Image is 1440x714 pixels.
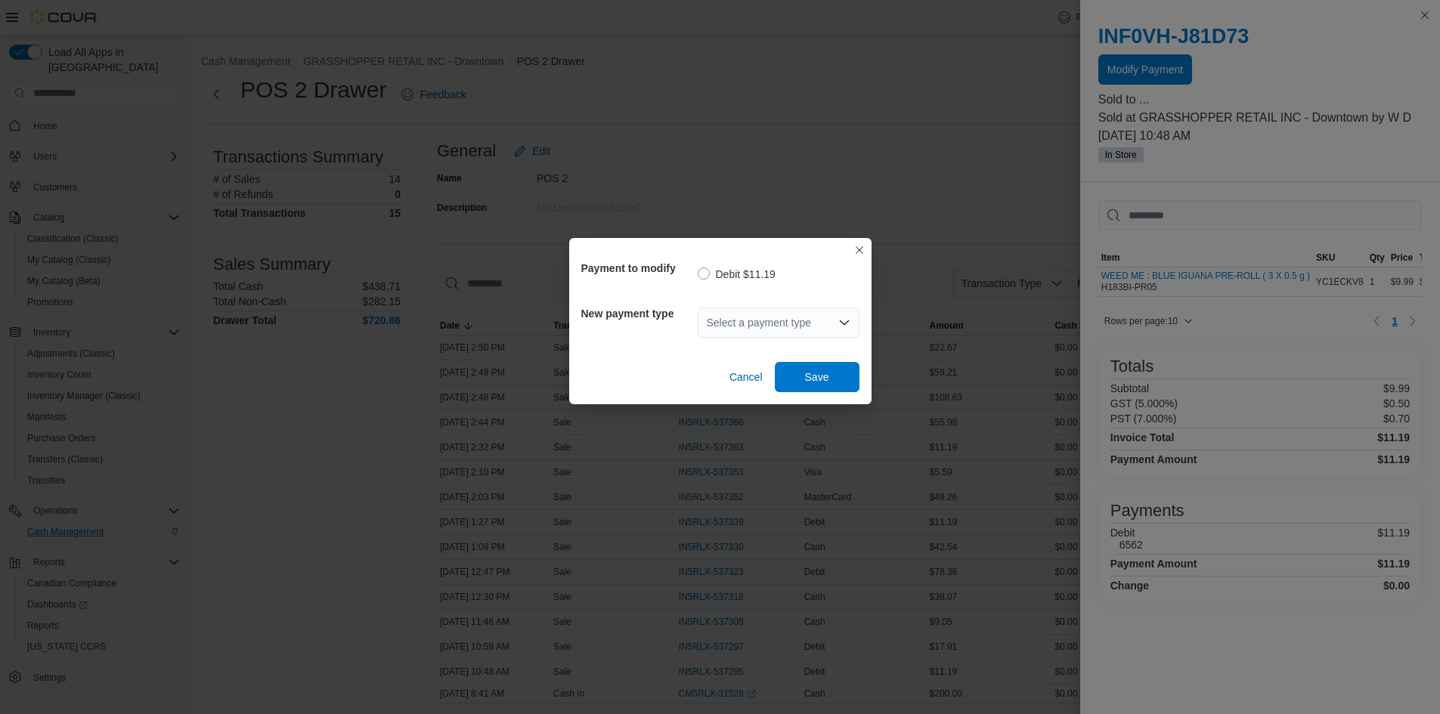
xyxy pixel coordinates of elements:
[850,241,869,259] button: Closes this modal window
[723,362,769,392] button: Cancel
[838,317,850,329] button: Open list of options
[805,369,829,385] span: Save
[775,362,859,392] button: Save
[581,253,695,283] h5: Payment to modify
[581,298,695,329] h5: New payment type
[729,369,763,385] span: Cancel
[707,314,708,332] input: Accessible screen reader label
[698,265,776,283] label: Debit $11.19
